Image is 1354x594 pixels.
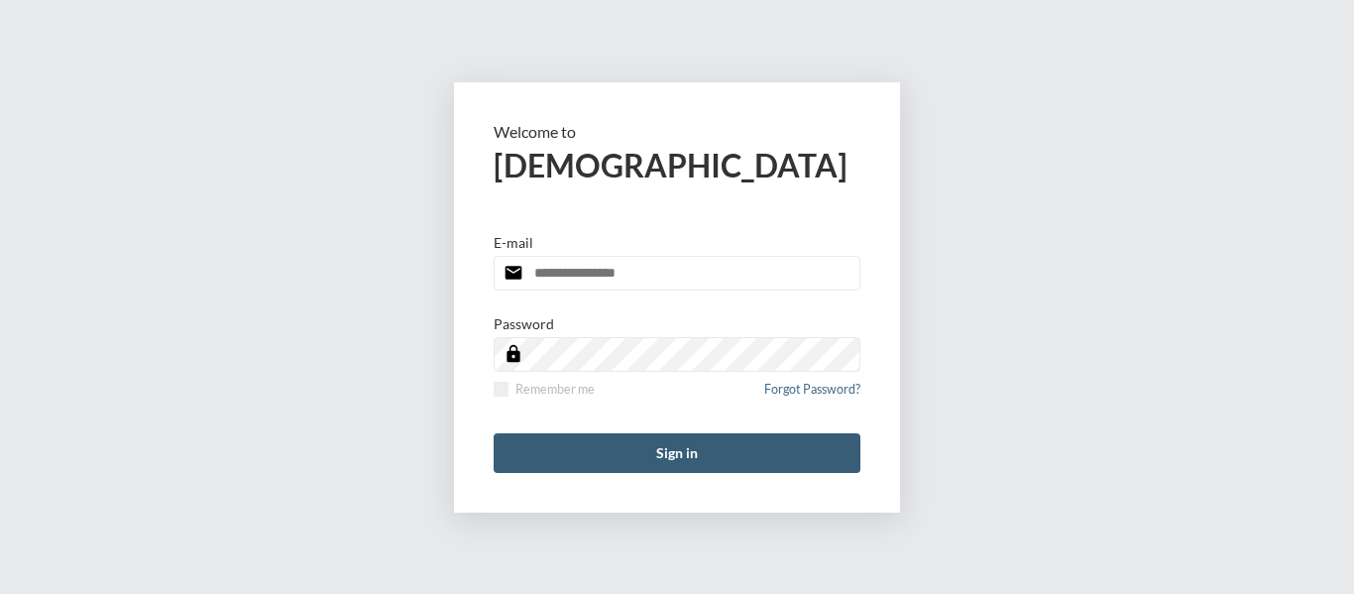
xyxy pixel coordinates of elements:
[494,122,860,141] p: Welcome to
[764,382,860,409] a: Forgot Password?
[494,382,595,397] label: Remember me
[494,146,860,184] h2: [DEMOGRAPHIC_DATA]
[494,315,554,332] p: Password
[494,433,860,473] button: Sign in
[494,234,533,251] p: E-mail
